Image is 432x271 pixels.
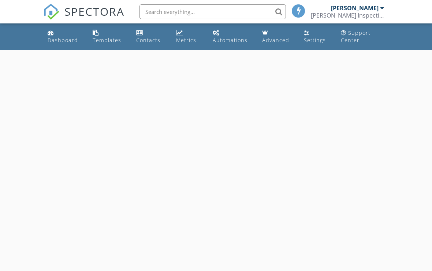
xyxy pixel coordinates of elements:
[45,26,84,47] a: Dashboard
[90,26,127,47] a: Templates
[341,29,370,44] div: Support Center
[93,37,121,44] div: Templates
[304,37,326,44] div: Settings
[136,37,160,44] div: Contacts
[213,37,247,44] div: Automations
[176,37,196,44] div: Metrics
[43,4,59,20] img: The Best Home Inspection Software - Spectora
[301,26,332,47] a: Settings
[338,26,387,47] a: Support Center
[173,26,204,47] a: Metrics
[139,4,286,19] input: Search everything...
[262,37,289,44] div: Advanced
[133,26,168,47] a: Contacts
[210,26,253,47] a: Automations (Basic)
[43,10,124,25] a: SPECTORA
[259,26,295,47] a: Advanced
[311,12,384,19] div: Dalton Inspection Services
[48,37,78,44] div: Dashboard
[331,4,379,12] div: [PERSON_NAME]
[64,4,124,19] span: SPECTORA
